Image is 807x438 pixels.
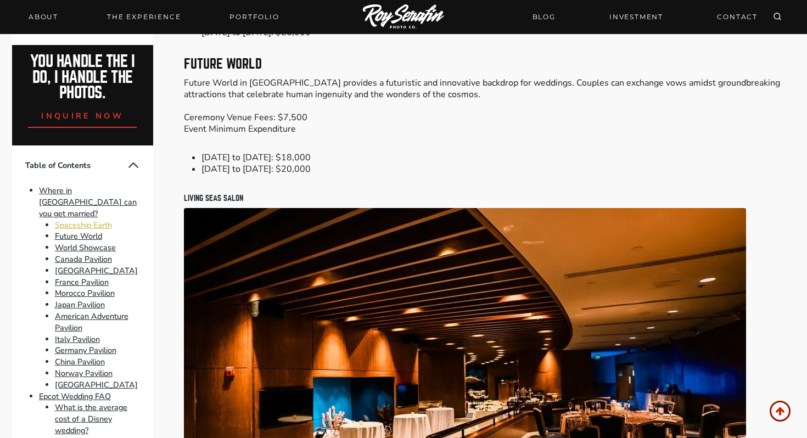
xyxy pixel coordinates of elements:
a: China Pavilion [55,356,105,367]
a: American Adventure Pavilion [55,311,128,333]
h5: Living Seas Salon [184,193,795,204]
a: inquire now [28,101,137,128]
a: Norway Pavilion [55,368,113,379]
a: Spaceship Earth [55,220,112,231]
a: Portfolio [223,9,285,25]
a: [GEOGRAPHIC_DATA] [55,379,138,390]
button: View Search Form [770,9,785,25]
a: World Showcase [55,242,116,253]
a: Japan Pavilion [55,299,105,310]
a: Italy Pavilion [55,334,100,345]
a: Germany Pavilion [55,345,116,356]
a: Epcot Wedding FAQ [39,391,111,402]
a: France Pavilion [55,277,109,288]
h2: You handle the i do, I handle the photos. [24,54,141,101]
a: CONTACT [710,7,764,26]
img: Logo of Roy Serafin Photo Co., featuring stylized text in white on a light background, representi... [363,4,444,30]
span: Table of Contents [25,160,127,171]
p: Future World in [GEOGRAPHIC_DATA] provides a futuristic and innovative backdrop for weddings. Cou... [184,77,795,134]
a: Canada Pavilion [55,254,112,265]
li: [DATE] to [DATE]: $20,000 [201,164,795,175]
button: Collapse Table of Contents [127,159,140,172]
a: Future World [55,231,102,242]
a: Where in [GEOGRAPHIC_DATA] can you get married? [39,185,137,219]
a: What is the average cost of a Disney wedding? [55,402,127,436]
a: THE EXPERIENCE [100,9,187,25]
a: Morocco Pavilion [55,288,115,299]
li: [DATE] to [DATE]: $18,000 [201,152,795,164]
nav: Primary Navigation [22,9,286,25]
a: INVESTMENT [603,7,670,26]
a: [GEOGRAPHIC_DATA] [55,265,138,276]
a: About [22,9,65,25]
li: [DATE] to [DATE]: $25,000 [201,27,795,38]
a: BLOG [526,7,562,26]
a: Scroll to top [770,401,791,422]
h3: Future World [184,58,795,71]
span: inquire now [41,110,124,121]
nav: Secondary Navigation [526,7,764,26]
